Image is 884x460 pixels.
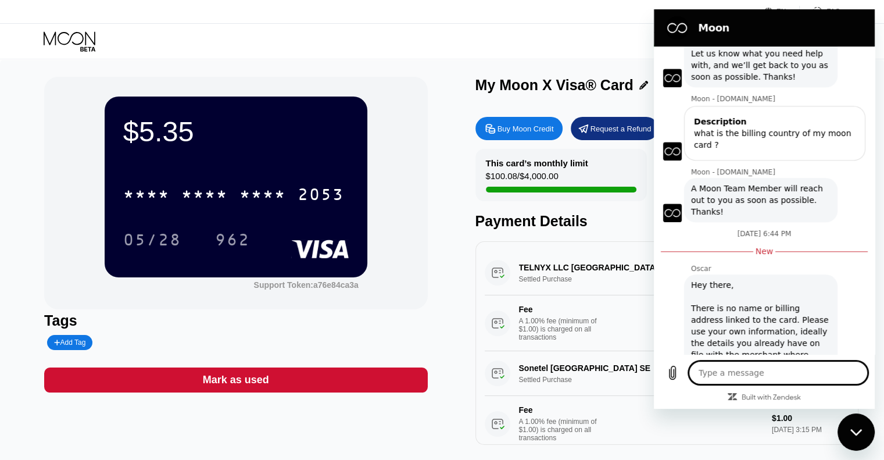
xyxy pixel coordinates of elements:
[838,413,875,451] iframe: Button to launch messaging window, conversation in progress
[253,280,358,290] div: Support Token:a76e84ca3a
[475,117,563,140] div: Buy Moon Credit
[486,171,559,187] div: $100.08 / $4,000.00
[47,335,92,350] div: Add Tag
[475,77,634,94] div: My Moon X Visa® Card
[498,124,554,134] div: Buy Moon Credit
[826,8,840,16] div: FAQ
[519,317,606,341] div: A 1.00% fee (minimum of $1.00) is charged on all transactions
[44,312,427,329] div: Tags
[114,225,190,254] div: 05/28
[772,426,849,434] div: [DATE] 3:15 PM
[776,8,786,16] div: EN
[253,280,358,290] div: Support Token: a76e84ca3a
[54,338,85,347] div: Add Tag
[486,158,588,168] div: This card’s monthly limit
[215,232,250,251] div: 962
[485,295,849,351] div: FeeA 1.00% fee (minimum of $1.00) is charged on all transactions$1.00[DATE] 5:39 PM
[764,6,800,17] div: EN
[485,396,849,452] div: FeeA 1.00% fee (minimum of $1.00) is charged on all transactions$1.00[DATE] 3:15 PM
[206,225,259,254] div: 962
[590,124,652,134] div: Request a Refund
[519,418,606,442] div: A 1.00% fee (minimum of $1.00) is charged on all transactions
[519,305,600,314] div: Fee
[123,232,181,251] div: 05/28
[800,6,840,17] div: FAQ
[203,373,269,387] div: Mark as used
[772,413,849,423] div: $1.00
[654,9,875,409] iframe: Messaging window
[475,213,858,230] div: Payment Details
[571,117,658,140] div: Request a Refund
[519,405,600,415] div: Fee
[298,187,344,205] div: 2053
[123,115,349,148] div: $5.35
[44,368,427,393] div: Mark as used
